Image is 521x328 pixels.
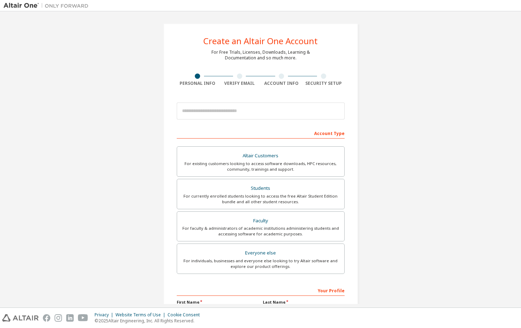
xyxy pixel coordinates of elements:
img: youtube.svg [78,314,88,322]
div: Your Profile [177,285,345,296]
div: Create an Altair One Account [203,37,318,45]
div: Everyone else [181,248,340,258]
div: For individuals, businesses and everyone else looking to try Altair software and explore our prod... [181,258,340,269]
div: For Free Trials, Licenses, Downloads, Learning & Documentation and so much more. [211,49,310,61]
div: For existing customers looking to access software downloads, HPC resources, community, trainings ... [181,161,340,172]
div: Account Type [177,127,345,139]
div: Personal Info [177,81,219,86]
img: facebook.svg [43,314,50,322]
div: Faculty [181,216,340,226]
div: Security Setup [302,81,345,86]
div: Verify Email [219,81,261,86]
div: Altair Customers [181,151,340,161]
img: instagram.svg [55,314,62,322]
label: Last Name [263,299,345,305]
img: linkedin.svg [66,314,74,322]
div: For currently enrolled students looking to access the free Altair Student Edition bundle and all ... [181,193,340,205]
div: For faculty & administrators of academic institutions administering students and accessing softwa... [181,225,340,237]
div: Students [181,183,340,193]
div: Cookie Consent [168,312,204,318]
label: First Name [177,299,259,305]
div: Website Terms of Use [115,312,168,318]
img: altair_logo.svg [2,314,39,322]
img: Altair One [4,2,92,9]
div: Privacy [95,312,115,318]
div: Account Info [261,81,303,86]
p: © 2025 Altair Engineering, Inc. All Rights Reserved. [95,318,204,324]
